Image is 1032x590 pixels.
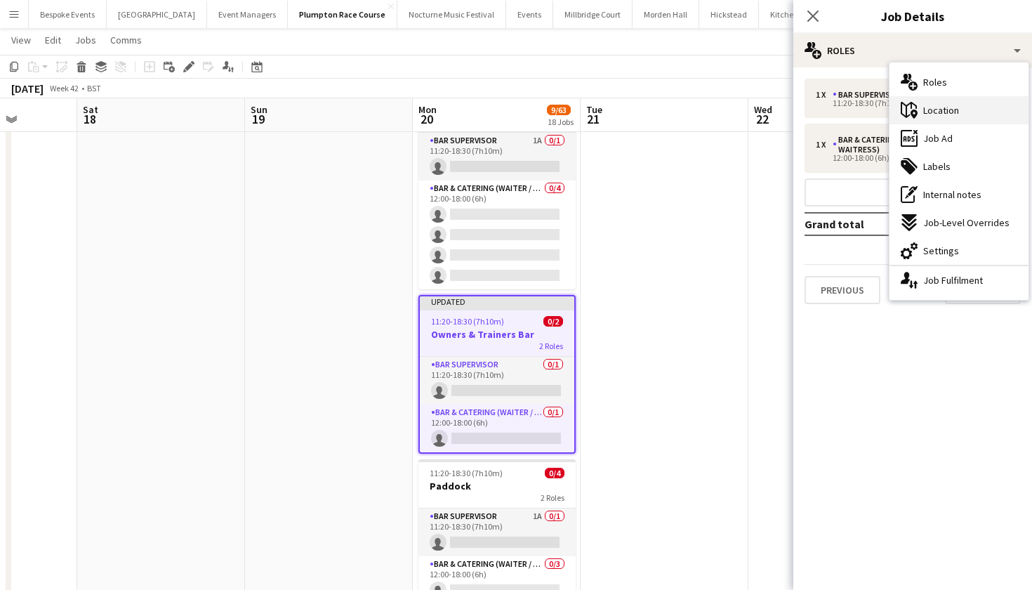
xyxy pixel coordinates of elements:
[754,103,772,116] span: Wed
[805,276,880,304] button: Previous
[541,492,564,503] span: 2 Roles
[553,1,633,28] button: Millbridge Court
[431,316,504,327] span: 11:20-18:30 (7h10m)
[586,103,602,116] span: Tue
[923,104,959,117] span: Location
[816,140,833,150] div: 1 x
[923,76,947,88] span: Roles
[752,111,772,127] span: 22
[816,90,833,100] div: 1 x
[207,1,288,28] button: Event Managers
[543,316,563,327] span: 0/2
[816,155,995,162] div: 12:00-18:00 (6h)
[83,103,98,116] span: Sat
[46,83,81,93] span: Week 42
[249,111,267,127] span: 19
[793,7,1032,25] h3: Job Details
[420,405,574,452] app-card-role: Bar & Catering (Waiter / waitress)0/112:00-18:00 (6h)
[416,111,437,127] span: 20
[506,1,553,28] button: Events
[759,1,810,28] button: Kitchen
[633,1,699,28] button: Morden Hall
[584,111,602,127] span: 21
[545,468,564,478] span: 0/4
[81,111,98,127] span: 18
[418,133,576,181] app-card-role: Bar Supervisor1A0/111:20-18:30 (7h10m)
[805,178,1021,206] button: Add role
[110,34,142,46] span: Comms
[923,188,981,201] span: Internal notes
[87,83,101,93] div: BST
[833,135,975,155] div: Bar & Catering (Waiter / waitress)
[420,296,574,308] div: Updated
[548,117,574,127] div: 18 Jobs
[418,181,576,289] app-card-role: Bar & Catering (Waiter / waitress)0/412:00-18:00 (6h)
[539,341,563,351] span: 2 Roles
[923,244,959,257] span: Settings
[11,34,31,46] span: View
[923,216,1010,229] span: Job-Level Overrides
[75,34,96,46] span: Jobs
[420,328,574,341] h3: Owners & Trainers Bar
[923,160,951,173] span: Labels
[833,90,907,100] div: Bar Supervisor
[418,509,576,556] app-card-role: Bar Supervisor1A0/111:20-18:30 (7h10m)
[11,81,44,96] div: [DATE]
[418,480,576,492] h3: Paddock
[547,105,571,115] span: 9/63
[418,103,437,116] span: Mon
[397,1,506,28] button: Nocturne Music Festival
[793,34,1032,67] div: Roles
[251,103,267,116] span: Sun
[420,357,574,405] app-card-role: Bar Supervisor0/111:20-18:30 (7h10m)
[418,84,576,289] app-job-card: 11:20-18:30 (7h10m)0/5Final Fence2 RolesBar Supervisor1A0/111:20-18:30 (7h10m) Bar & Catering (Wa...
[805,213,954,235] td: Grand total
[699,1,759,28] button: Hickstead
[816,100,995,107] div: 11:20-18:30 (7h10m)
[29,1,107,28] button: Bespoke Events
[430,468,503,478] span: 11:20-18:30 (7h10m)
[107,1,207,28] button: [GEOGRAPHIC_DATA]
[418,295,576,454] app-job-card: Updated11:20-18:30 (7h10m)0/2Owners & Trainers Bar2 RolesBar Supervisor0/111:20-18:30 (7h10m) Bar...
[288,1,397,28] button: Plumpton Race Course
[889,266,1028,294] div: Job Fulfilment
[70,31,102,49] a: Jobs
[923,132,953,145] span: Job Ad
[6,31,37,49] a: View
[39,31,67,49] a: Edit
[45,34,61,46] span: Edit
[105,31,147,49] a: Comms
